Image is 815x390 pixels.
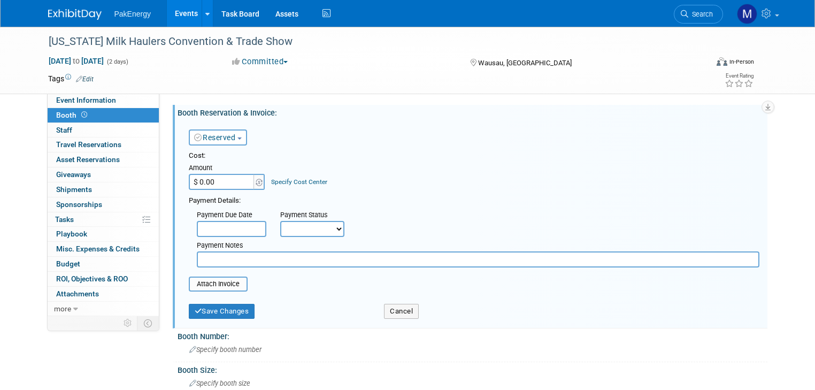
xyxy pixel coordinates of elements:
[189,346,262,354] span: Specify booth number
[71,57,81,65] span: to
[478,59,572,67] span: Wausau, [GEOGRAPHIC_DATA]
[56,244,140,253] span: Misc. Expenses & Credits
[48,9,102,20] img: ExhibitDay
[197,241,759,251] div: Payment Notes
[729,58,754,66] div: In-Person
[688,10,713,18] span: Search
[48,108,159,123] a: Booth
[178,328,767,342] div: Booth Number:
[178,105,767,118] div: Booth Reservation & Invoice:
[48,272,159,286] a: ROI, Objectives & ROO
[48,56,104,66] span: [DATE] [DATE]
[79,111,89,119] span: Booth not reserved yet
[119,316,137,330] td: Personalize Event Tab Strip
[189,129,247,146] button: Reserved
[56,126,72,134] span: Staff
[55,215,74,224] span: Tasks
[48,73,94,84] td: Tags
[56,140,121,149] span: Travel Reservations
[48,93,159,108] a: Event Information
[48,152,159,167] a: Asset Reservations
[48,302,159,316] a: more
[48,167,159,182] a: Giveaways
[48,242,159,256] a: Misc. Expenses & Credits
[48,287,159,301] a: Attachments
[189,163,266,174] div: Amount
[76,75,94,83] a: Edit
[178,362,767,376] div: Booth Size:
[56,96,116,104] span: Event Information
[280,210,352,221] div: Payment Status
[56,200,102,209] span: Sponsorships
[45,32,694,51] div: [US_STATE] Milk Haulers Convention & Trade Show
[56,289,99,298] span: Attachments
[137,316,159,330] td: Toggle Event Tabs
[189,193,759,206] div: Payment Details:
[48,123,159,137] a: Staff
[189,304,255,319] button: Save Changes
[384,304,419,319] button: Cancel
[189,379,250,387] span: Specify booth size
[228,56,292,67] button: Committed
[271,178,327,186] a: Specify Cost Center
[56,170,91,179] span: Giveaways
[48,227,159,241] a: Playbook
[725,73,754,79] div: Event Rating
[717,57,727,66] img: Format-Inperson.png
[48,257,159,271] a: Budget
[737,4,757,24] img: Mary Walker
[48,182,159,197] a: Shipments
[56,111,89,119] span: Booth
[56,230,87,238] span: Playbook
[48,197,159,212] a: Sponsorships
[48,137,159,152] a: Travel Reservations
[189,151,759,161] div: Cost:
[56,155,120,164] span: Asset Reservations
[194,133,236,142] a: Reserved
[56,274,128,283] span: ROI, Objectives & ROO
[674,5,723,24] a: Search
[56,259,80,268] span: Budget
[54,304,71,313] span: more
[56,185,92,194] span: Shipments
[106,58,128,65] span: (2 days)
[197,210,264,221] div: Payment Due Date
[650,56,754,72] div: Event Format
[48,212,159,227] a: Tasks
[114,10,151,18] span: PakEnergy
